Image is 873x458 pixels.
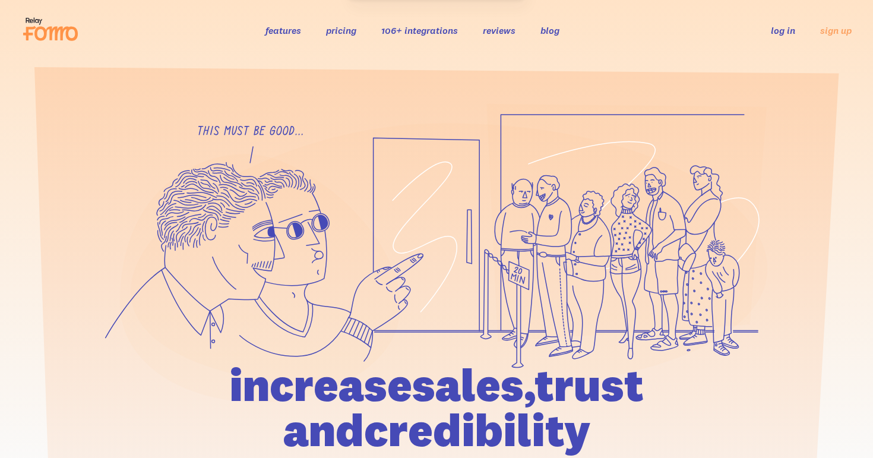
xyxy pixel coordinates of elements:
[162,362,711,453] h1: increase sales, trust and credibility
[820,24,852,37] a: sign up
[381,24,458,36] a: 106+ integrations
[771,24,795,36] a: log in
[540,24,559,36] a: blog
[265,24,301,36] a: features
[326,24,356,36] a: pricing
[483,24,515,36] a: reviews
